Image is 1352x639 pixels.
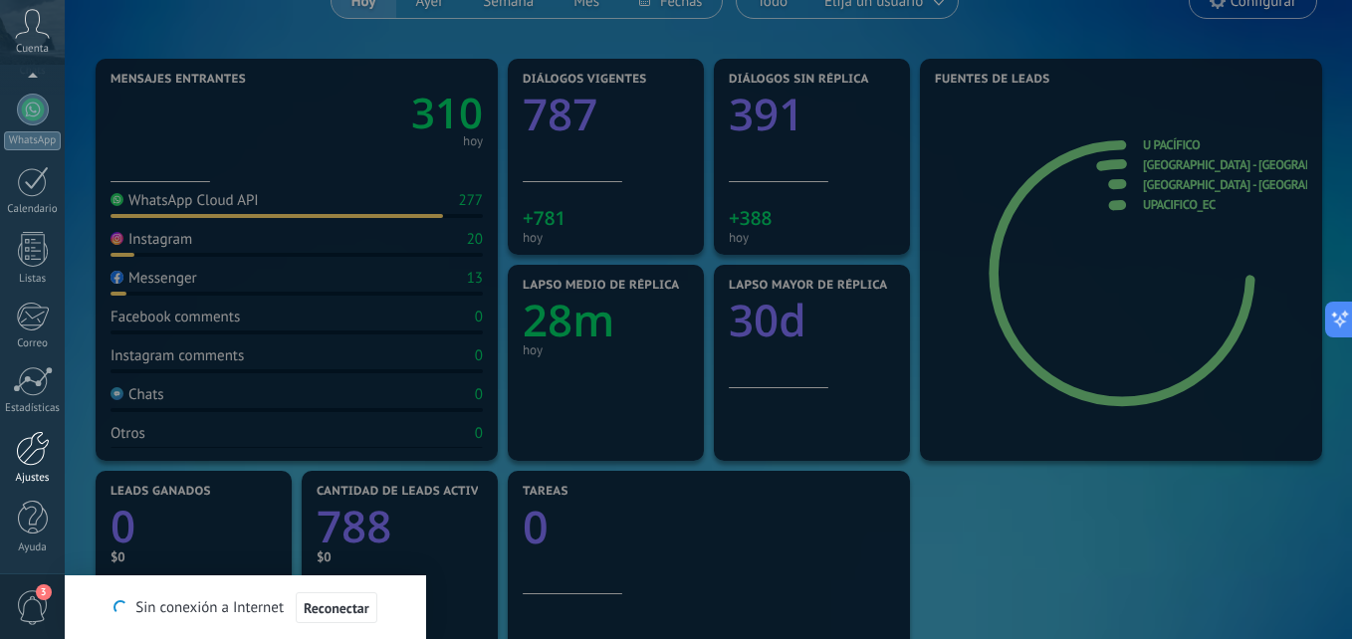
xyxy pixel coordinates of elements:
div: WhatsApp [4,131,61,150]
span: 3 [36,584,52,600]
div: Correo [4,337,62,350]
span: Reconectar [304,601,369,615]
div: Ayuda [4,541,62,554]
div: Ajustes [4,472,62,485]
div: Sin conexión a Internet [113,591,376,624]
div: Calendario [4,203,62,216]
span: Cuenta [16,43,49,56]
div: Listas [4,273,62,286]
div: Estadísticas [4,402,62,415]
button: Reconectar [296,592,377,624]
